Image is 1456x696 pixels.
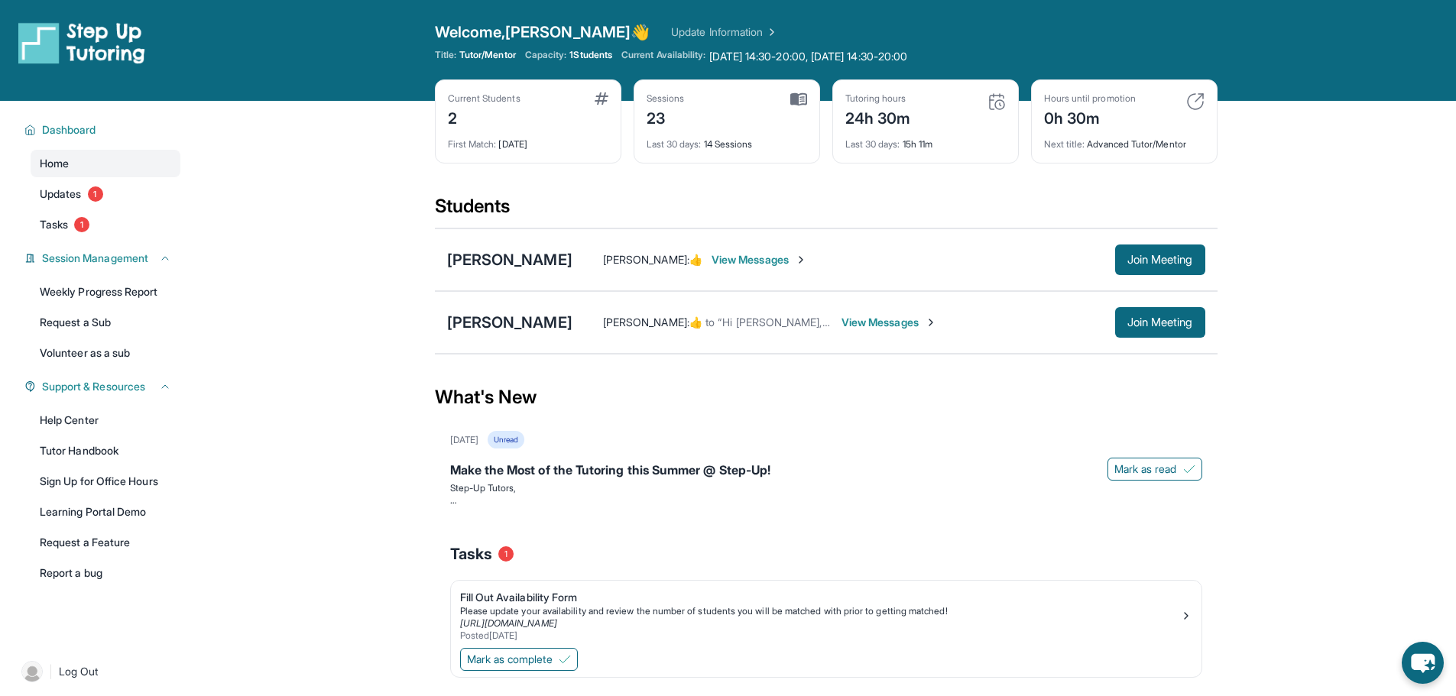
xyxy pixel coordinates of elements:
p: Step-Up Tutors, [450,482,1202,494]
a: Sign Up for Office Hours [31,468,180,495]
span: [DATE] 14:30-20:00, [DATE] 14:30-20:00 [709,49,908,64]
span: Next title : [1044,138,1085,150]
img: Mark as complete [559,653,571,665]
button: Mark as read [1107,458,1202,481]
span: Welcome, [PERSON_NAME] 👋 [435,21,650,43]
span: | [49,662,53,681]
img: user-img [21,661,43,682]
a: Updates1 [31,180,180,208]
div: 14 Sessions [647,129,807,151]
a: Tutor Handbook [31,437,180,465]
img: card [1186,92,1205,111]
div: [DATE] [448,129,608,151]
a: [URL][DOMAIN_NAME] [460,617,557,629]
button: chat-button [1402,642,1444,684]
span: Join Meeting [1127,255,1193,264]
span: View Messages [712,252,807,267]
img: Chevron Right [763,24,778,40]
a: Help Center [31,406,180,434]
div: Sessions [647,92,685,105]
div: 0h 30m [1044,105,1136,129]
span: 1 Students [569,49,612,61]
div: 23 [647,105,685,129]
span: 1 [74,217,89,232]
div: [DATE] [450,434,478,446]
div: Current Students [448,92,520,105]
div: Make the Most of the Tutoring this Summer @ Step-Up! [450,461,1202,482]
span: Tasks [40,217,68,232]
button: Support & Resources [36,379,171,394]
a: Request a Sub [31,309,180,336]
div: Advanced Tutor/Mentor [1044,129,1205,151]
a: Update Information [671,24,778,40]
div: [PERSON_NAME] [447,249,572,270]
button: Session Management [36,251,171,266]
button: Mark as complete [460,648,578,671]
div: What's New [435,364,1218,431]
span: Session Management [42,251,148,266]
span: Mark as complete [467,652,553,667]
a: Learning Portal Demo [31,498,180,526]
span: Mark as read [1114,461,1177,477]
a: |Log Out [15,655,180,688]
span: Title: [435,49,456,61]
div: Hours until promotion [1044,92,1136,105]
div: [PERSON_NAME] [447,312,572,333]
img: Mark as read [1183,463,1195,475]
span: Tutor/Mentor [459,49,516,61]
a: Volunteer as a sub [31,339,180,367]
a: Weekly Progress Report [31,278,180,306]
div: Please update your availability and review the number of students you will be matched with prior ... [460,605,1180,617]
img: card [987,92,1006,111]
a: Request a Feature [31,529,180,556]
a: Fill Out Availability FormPlease update your availability and review the number of students you w... [451,581,1201,645]
span: Support & Resources [42,379,145,394]
span: Tasks [450,543,492,565]
span: 1 [498,546,514,562]
div: Students [435,194,1218,228]
span: First Match : [448,138,497,150]
img: card [790,92,807,106]
div: Unread [488,431,524,448]
span: Last 30 days : [647,138,702,150]
span: View Messages [841,315,937,330]
a: Report a bug [31,559,180,587]
span: 👍 [689,253,702,266]
span: Join Meeting [1127,318,1193,327]
span: Last 30 days : [845,138,900,150]
span: Log Out [59,664,99,679]
img: Chevron-Right [925,316,937,329]
div: Posted [DATE] [460,630,1180,642]
span: [PERSON_NAME] : [603,316,689,329]
span: [PERSON_NAME] : [603,253,689,266]
button: Join Meeting [1115,307,1205,338]
div: 2 [448,105,520,129]
span: 1 [88,186,103,202]
img: logo [18,21,145,64]
div: 24h 30m [845,105,911,129]
span: Dashboard [42,122,96,138]
button: Join Meeting [1115,244,1205,275]
button: Dashboard [36,122,171,138]
img: card [595,92,608,105]
img: Chevron-Right [795,254,807,266]
div: 15h 11m [845,129,1006,151]
span: Capacity: [525,49,567,61]
span: Current Availability: [621,49,705,64]
span: Home [40,156,69,171]
a: Home [31,150,180,177]
span: Updates [40,186,82,202]
div: Fill Out Availability Form [460,590,1180,605]
a: Tasks1 [31,211,180,238]
div: Tutoring hours [845,92,911,105]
